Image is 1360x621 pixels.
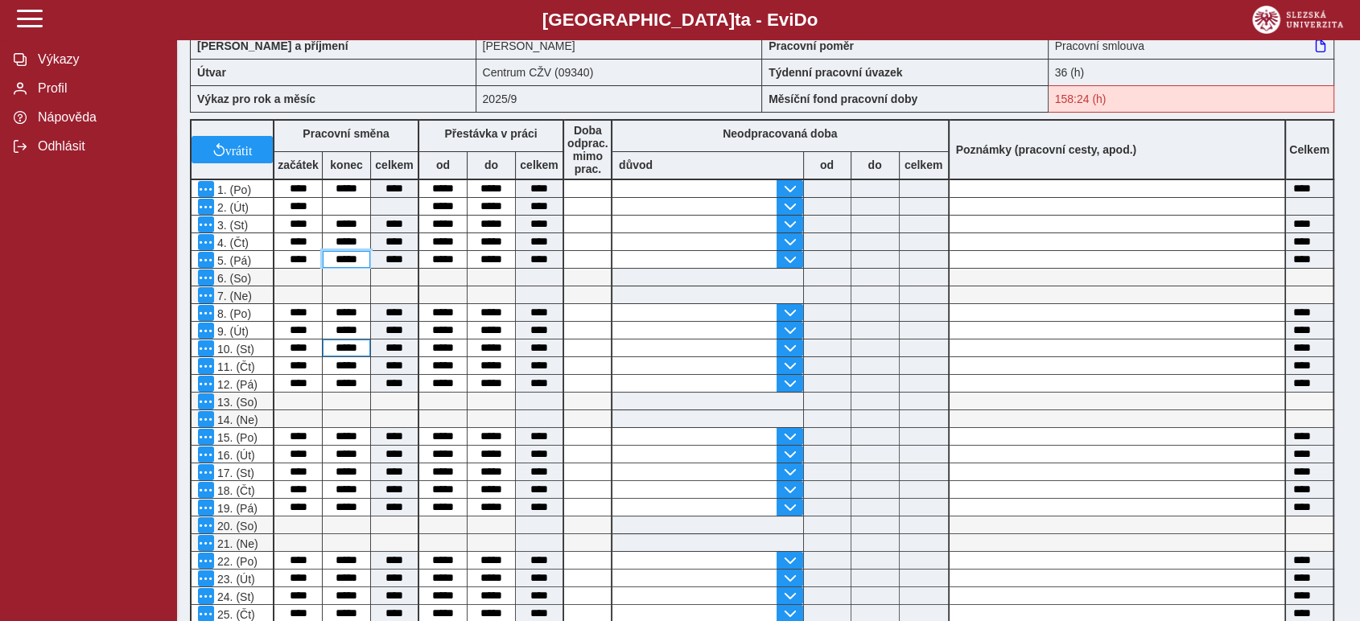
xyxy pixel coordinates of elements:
span: Odhlásit [33,139,163,154]
span: 14. (Ne) [214,413,258,426]
button: Menu [198,535,214,551]
div: Fond pracovní doby (158:24 h) a součet hodin (151:13 h) se neshodují! [1049,85,1335,113]
span: 8. (Po) [214,307,251,320]
div: Centrum CŽV (09340) [476,59,763,85]
div: [PERSON_NAME] [476,32,763,59]
b: celkem [371,158,418,171]
button: Menu [198,269,214,286]
b: Neodpracovaná doba [723,127,837,140]
div: 36 (h) [1049,59,1335,85]
span: 21. (Ne) [214,537,258,550]
b: od [804,158,851,171]
span: 18. (Čt) [214,484,255,497]
span: 11. (Čt) [214,360,255,373]
span: 16. (Út) [214,449,255,462]
button: Menu [198,358,214,374]
span: 2. (Út) [214,201,249,214]
b: konec [323,158,370,171]
button: Menu [198,199,214,215]
button: Menu [198,305,214,321]
span: 6. (So) [214,272,251,285]
span: 12. (Pá) [214,378,258,391]
button: Menu [198,252,214,268]
div: Pracovní smlouva [1049,32,1335,59]
img: logo_web_su.png [1252,6,1343,34]
button: Menu [198,482,214,498]
button: vrátit [192,136,273,163]
button: Menu [198,376,214,392]
span: 1. (Po) [214,183,251,196]
button: Menu [198,340,214,356]
span: vrátit [225,143,253,156]
button: Menu [198,570,214,586]
span: 22. (Po) [214,555,258,568]
b: Pracovní poměr [769,39,854,52]
b: do [851,158,899,171]
b: Celkem [1289,143,1329,156]
button: Menu [198,464,214,480]
b: celkem [900,158,948,171]
span: 5. (Pá) [214,254,251,267]
b: Poznámky (pracovní cesty, apod.) [950,143,1144,156]
span: D [793,10,806,30]
b: [GEOGRAPHIC_DATA] a - Evi [48,10,1312,31]
span: 23. (Út) [214,573,255,586]
b: od [419,158,467,171]
button: Menu [198,588,214,604]
button: Menu [198,181,214,197]
button: Menu [198,429,214,445]
button: Menu [198,553,214,569]
b: Pracovní směna [303,127,389,140]
span: 15. (Po) [214,431,258,444]
span: 3. (St) [214,219,248,232]
b: Útvar [197,66,226,79]
span: 7. (Ne) [214,290,252,302]
button: Menu [198,216,214,232]
button: Menu [198,287,214,303]
button: Menu [198,234,214,250]
b: celkem [516,158,563,171]
span: 17. (St) [214,467,254,479]
span: 13. (So) [214,396,258,409]
span: 20. (So) [214,520,258,533]
span: Nápověda [33,110,163,125]
span: o [807,10,818,30]
button: Menu [198,517,214,533]
b: Měsíční fond pracovní doby [769,93,917,105]
button: Menu [198,393,214,409]
span: 10. (St) [214,343,254,356]
b: [PERSON_NAME] a příjmení [197,39,348,52]
span: Výkazy [33,52,163,67]
span: 25. (Čt) [214,608,255,621]
span: 24. (St) [214,590,254,603]
span: Profil [33,81,163,96]
b: začátek [274,158,322,171]
span: t [735,10,740,30]
span: 9. (Út) [214,325,249,338]
b: Přestávka v práci [444,127,537,140]
div: 2025/9 [476,85,763,113]
b: do [468,158,515,171]
b: důvod [619,158,653,171]
b: Týdenní pracovní úvazek [769,66,903,79]
b: Výkaz pro rok a měsíc [197,93,315,105]
b: Doba odprac. mimo prac. [567,124,608,175]
button: Menu [198,500,214,516]
button: Menu [198,323,214,339]
button: Menu [198,411,214,427]
span: 4. (Čt) [214,236,249,249]
button: Menu [198,446,214,463]
span: 19. (Pá) [214,502,258,515]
